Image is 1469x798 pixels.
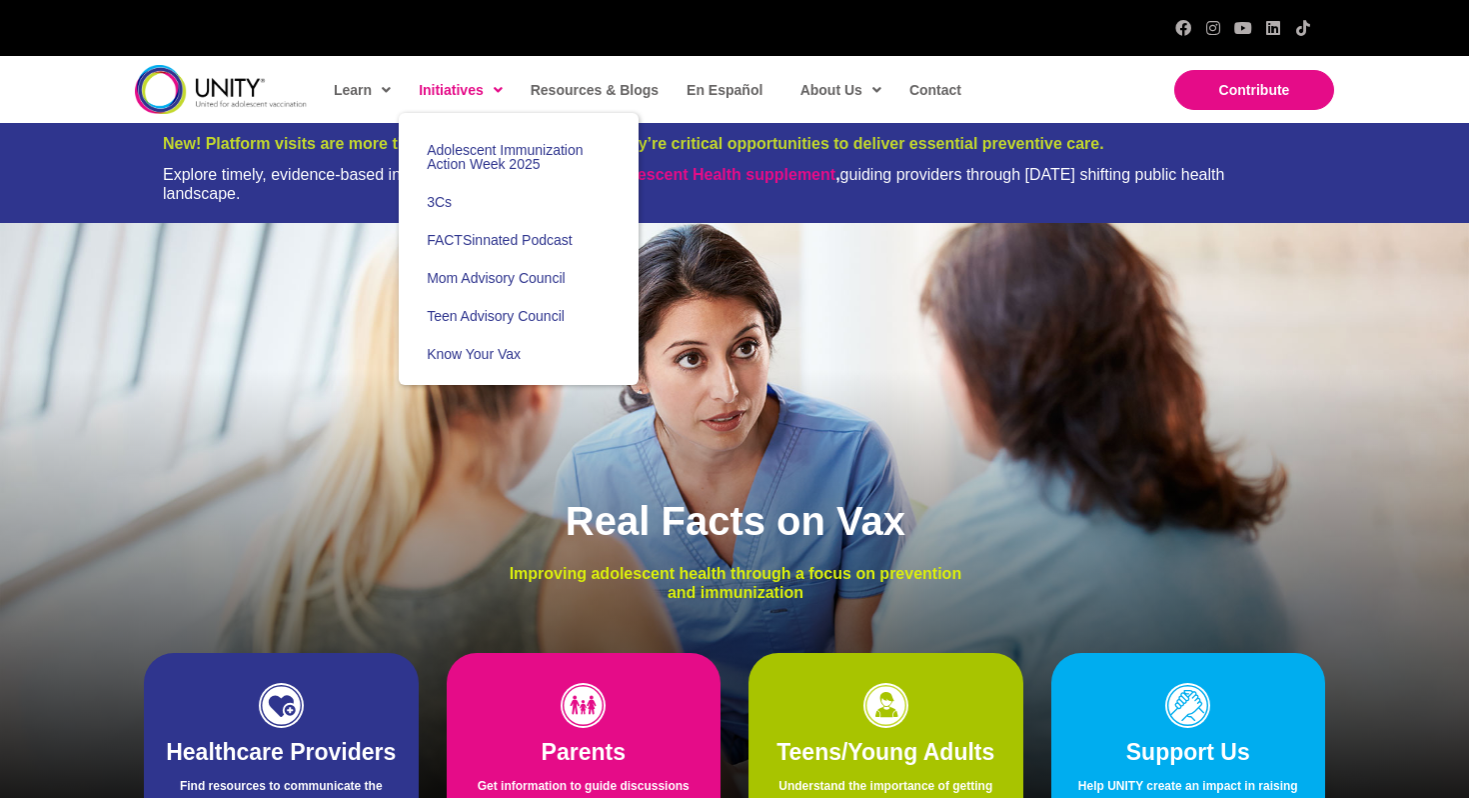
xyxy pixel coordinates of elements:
a: Mom Advisory Council [399,259,639,297]
img: unity-logo-dark [135,65,307,114]
h2: Support Us [1071,738,1306,768]
a: TikTok [1295,20,1311,36]
a: Facebook [1175,20,1191,36]
a: YouTube [1235,20,1251,36]
a: 3Cs [399,183,639,221]
a: FACTSinnated Podcast [399,221,639,259]
a: LinkedIn [1265,20,1281,36]
span: Initiatives [419,75,503,105]
img: icon-support-1 [1165,683,1210,728]
a: Journal of Adolescent Health supplement [521,166,835,183]
img: icon-teens-1 [863,683,908,728]
a: Adolescent Immunization Action Week 2025 [399,131,639,183]
span: 3Cs [427,194,452,210]
strong: , [521,166,839,183]
span: Resources & Blogs [531,82,659,98]
img: icon-HCP-1 [259,683,304,728]
span: Know Your Vax [427,346,521,362]
span: Learn [334,75,391,105]
span: Real Facts on Vax [566,499,905,543]
a: En Español [677,67,770,113]
a: About Us [790,67,889,113]
span: En Español [687,82,762,98]
a: Contact [899,67,969,113]
span: New! Platform visits are more than vaccine appointments—they’re critical opportunities to deliver... [163,135,1104,152]
a: Resources & Blogs [521,67,667,113]
span: Contribute [1219,82,1290,98]
a: Contribute [1174,70,1334,110]
p: Improving adolescent health through a focus on prevention and immunization [495,564,977,602]
h2: Healthcare Providers [164,738,399,768]
span: Mom Advisory Council [427,270,566,286]
h2: Parents [467,738,702,768]
h2: Teens/Young Adults [768,738,1003,768]
div: Explore timely, evidence-based insights in our new guiding providers through [DATE] shifting publ... [163,165,1306,203]
span: About Us [800,75,881,105]
span: FACTSinnated Podcast [427,232,573,248]
a: Instagram [1205,20,1221,36]
a: Know Your Vax [399,335,639,373]
a: Teen Advisory Council [399,297,639,335]
span: Contact [909,82,961,98]
img: icon-parents-1 [561,683,606,728]
span: Adolescent Immunization Action Week 2025 [427,142,583,172]
span: Teen Advisory Council [427,308,565,324]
